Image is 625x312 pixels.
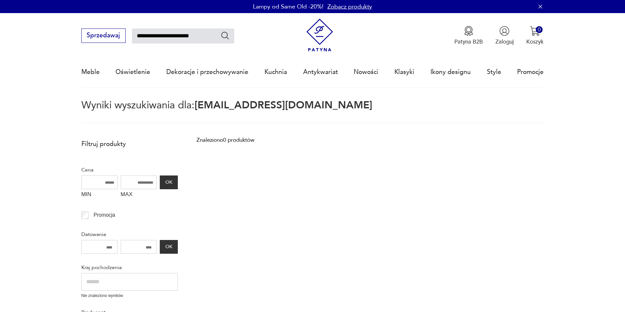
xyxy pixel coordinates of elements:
button: Szukaj [220,31,230,40]
a: Dekoracje i przechowywanie [166,57,248,87]
p: Koszyk [526,38,544,46]
a: Zobacz produkty [327,3,372,11]
a: Klasyki [394,57,414,87]
img: Patyna - sklep z meblami i dekoracjami vintage [303,19,336,52]
button: 0Koszyk [526,26,544,46]
a: Ikona medaluPatyna B2B [454,26,483,46]
span: [EMAIL_ADDRESS][DOMAIN_NAME] [195,98,372,112]
a: Nowości [354,57,378,87]
button: Sprzedawaj [81,28,126,43]
img: Ikonka użytkownika [499,26,510,36]
p: Cena [81,166,178,174]
p: Wyniki wyszukiwania dla: [81,101,544,123]
p: Nie znaleziono wyników [81,293,178,299]
button: OK [160,175,177,189]
p: Filtruj produkty [81,140,178,148]
button: Zaloguj [495,26,514,46]
a: Kuchnia [264,57,287,87]
p: Patyna B2B [454,38,483,46]
button: OK [160,240,177,254]
a: Meble [81,57,100,87]
a: Style [487,57,501,87]
a: Antykwariat [303,57,338,87]
img: Ikona koszyka [530,26,540,36]
div: Znaleziono 0 produktów [197,136,254,144]
p: Lampy od Same Old -20%! [253,3,323,11]
button: Patyna B2B [454,26,483,46]
a: Promocje [517,57,544,87]
a: Oświetlenie [115,57,150,87]
p: Zaloguj [495,38,514,46]
p: Promocja [94,211,115,219]
a: Sprzedawaj [81,33,126,39]
a: Ikony designu [430,57,471,87]
img: Ikona medalu [464,26,474,36]
p: Datowanie [81,230,178,239]
div: 0 [536,26,543,33]
p: Kraj pochodzenia [81,263,178,272]
label: MIN [81,189,117,202]
label: MAX [121,189,157,202]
